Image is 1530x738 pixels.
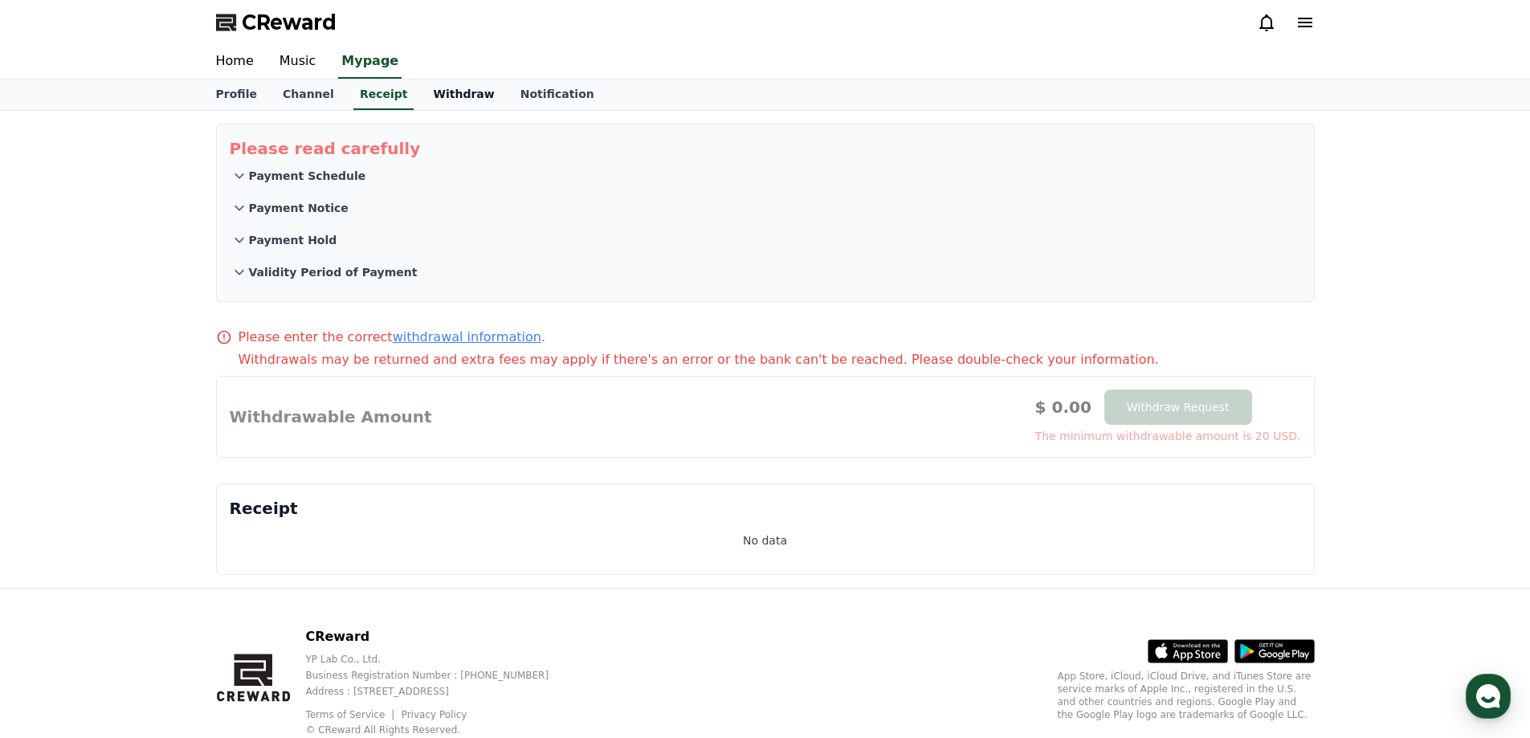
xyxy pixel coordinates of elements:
[230,192,1301,224] button: Payment Notice
[249,168,366,184] p: Payment Schedule
[267,45,329,79] a: Music
[230,137,1301,160] p: Please read carefully
[305,669,574,682] p: Business Registration Number : [PHONE_NUMBER]
[239,328,545,347] p: Please enter the correct .
[238,533,277,546] span: Settings
[207,509,308,549] a: Settings
[203,80,270,110] a: Profile
[393,329,541,345] a: withdrawal information
[508,80,607,110] a: Notification
[420,80,507,110] a: Withdraw
[230,497,1301,520] p: Receipt
[305,709,397,720] a: Terms of Service
[230,224,1301,256] button: Payment Hold
[230,256,1301,288] button: Validity Period of Payment
[249,232,337,248] p: Payment Hold
[216,10,337,35] a: CReward
[41,533,69,546] span: Home
[270,80,347,110] a: Channel
[1058,670,1315,721] p: App Store, iCloud, iCloud Drive, and iTunes Store are service marks of Apple Inc., registered in ...
[249,200,349,216] p: Payment Notice
[305,685,574,698] p: Address : [STREET_ADDRESS]
[402,709,467,720] a: Privacy Policy
[230,160,1301,192] button: Payment Schedule
[249,264,418,280] p: Validity Period of Payment
[242,10,337,35] span: CReward
[5,509,106,549] a: Home
[305,724,574,736] p: © CReward All Rights Reserved.
[239,350,1315,369] p: Withdrawals may be returned and extra fees may apply if there's an error or the bank can't be rea...
[305,653,574,666] p: YP Lab Co., Ltd.
[203,45,267,79] a: Home
[133,534,181,547] span: Messages
[353,80,414,110] a: Receipt
[305,627,574,646] p: CReward
[106,509,207,549] a: Messages
[338,45,402,79] a: Mypage
[743,532,787,548] p: No data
